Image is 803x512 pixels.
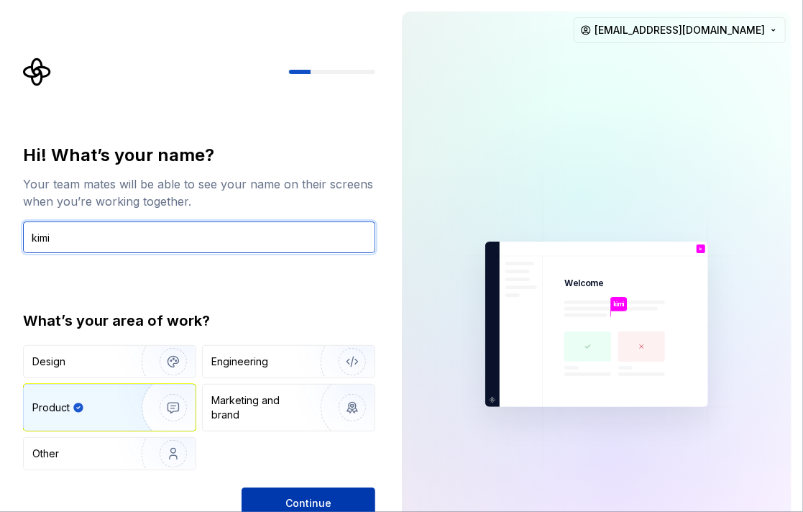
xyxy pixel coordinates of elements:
[564,278,604,289] p: Welcome
[574,17,786,43] button: [EMAIL_ADDRESS][DOMAIN_NAME]
[32,401,70,415] div: Product
[32,447,59,461] div: Other
[23,221,375,253] input: Han Solo
[32,355,65,369] div: Design
[613,300,625,308] p: kimi
[23,311,375,331] div: What’s your area of work?
[699,247,702,251] p: k
[211,393,308,422] div: Marketing and brand
[211,355,268,369] div: Engineering
[23,58,52,86] svg: Supernova Logo
[285,496,331,511] span: Continue
[23,144,375,167] div: Hi! What’s your name?
[595,23,765,37] span: [EMAIL_ADDRESS][DOMAIN_NAME]
[23,175,375,210] div: Your team mates will be able to see your name on their screens when you’re working together.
